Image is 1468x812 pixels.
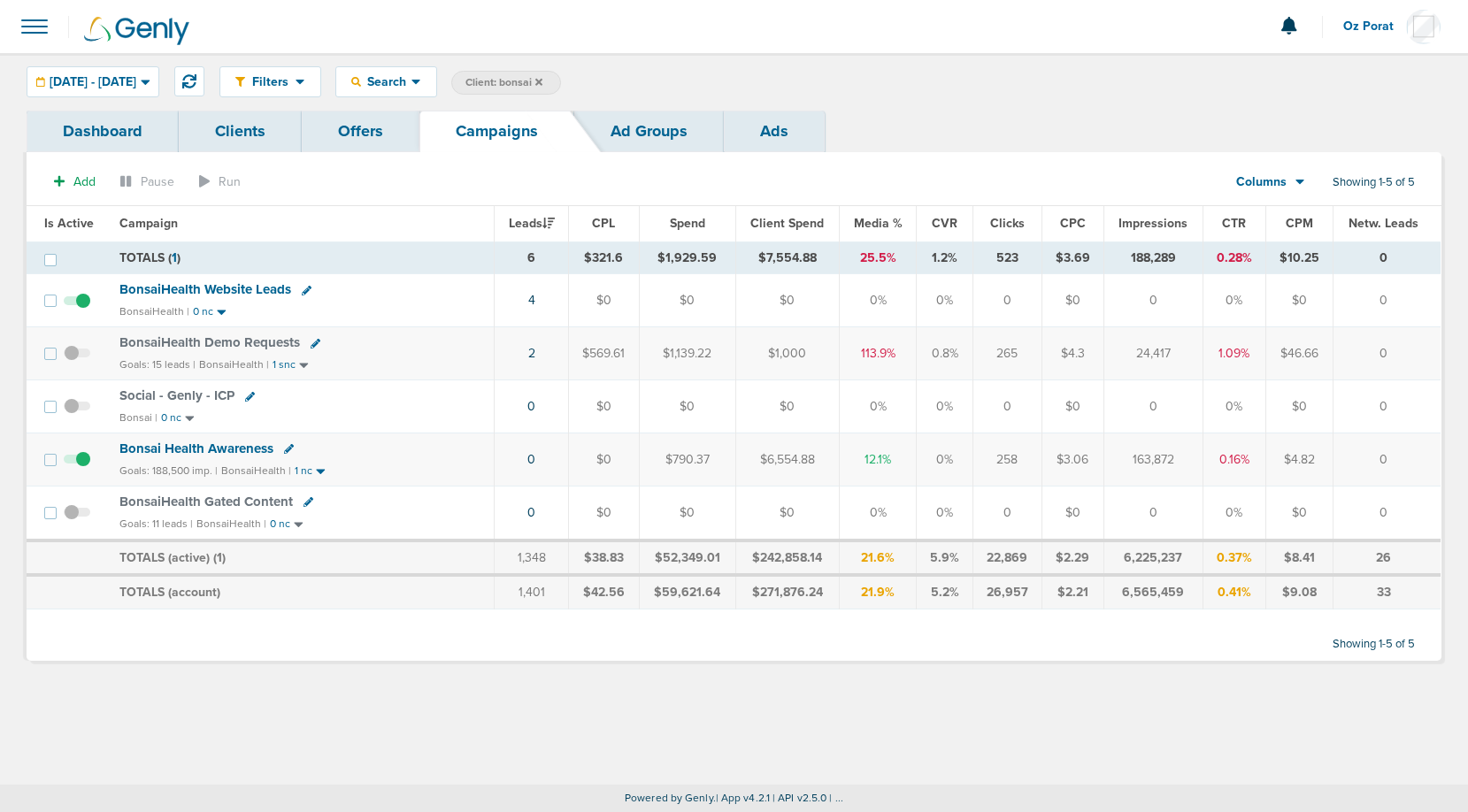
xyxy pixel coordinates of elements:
td: 0.37% [1203,540,1266,576]
span: 1 [217,550,222,565]
td: 0% [1203,380,1266,433]
td: $38.83 [569,540,640,576]
span: CPC [1060,216,1086,231]
span: | ... [829,792,843,804]
td: 188,289 [1103,241,1203,274]
td: 0 [1333,433,1441,486]
td: $9.08 [1265,575,1333,609]
td: 25.5% [840,241,917,274]
td: 0 [1103,486,1203,540]
span: Client: bonsai [465,75,542,90]
td: 0.28% [1203,241,1266,274]
td: 523 [972,241,1041,274]
td: 22,869 [972,540,1041,576]
span: Media % [854,216,903,231]
td: 5.9% [917,540,972,576]
td: 1.2% [917,241,972,274]
button: Add [44,169,105,195]
td: $0 [639,380,735,433]
span: Client Spend [750,216,824,231]
td: 0% [917,380,972,433]
span: 1 [172,250,177,265]
span: [DATE] - [DATE] [50,76,136,88]
span: Search [361,74,411,89]
td: $321.6 [569,241,640,274]
span: Social - Genly - ICP [119,387,234,403]
td: $42.56 [569,575,640,609]
td: 6,225,237 [1103,540,1203,576]
a: Offers [302,111,419,152]
span: | App v4.2.1 [716,792,770,804]
td: 0 [1333,380,1441,433]
td: 21.9% [840,575,917,609]
small: 0 nc [161,411,181,425]
td: 0% [840,486,917,540]
td: $271,876.24 [735,575,840,609]
span: CPL [592,216,615,231]
small: BonsaiHealth | [221,464,291,477]
td: 33 [1333,575,1441,609]
small: Goals: 15 leads | [119,358,196,372]
td: TOTALS (active) ( ) [109,540,495,576]
td: 1,401 [495,575,569,609]
small: Goals: 188,500 imp. | [119,464,218,478]
td: $10.25 [1265,241,1333,274]
a: 0 [527,399,535,414]
td: 258 [972,433,1041,486]
td: $8.41 [1265,540,1333,576]
span: Impressions [1118,216,1187,231]
span: Add [73,174,96,189]
td: $0 [735,380,840,433]
td: 0 [1333,327,1441,380]
a: 2 [528,346,535,361]
span: BonsaiHealth Demo Requests [119,334,300,350]
td: 0% [917,274,972,327]
td: $569.61 [569,327,640,380]
td: 113.9% [840,327,917,380]
td: $0 [1265,274,1333,327]
span: CPM [1286,216,1313,231]
td: $0 [1042,380,1104,433]
td: 1.09% [1203,327,1266,380]
td: $0 [1042,274,1104,327]
span: CVR [932,216,957,231]
td: $0 [639,274,735,327]
td: $0 [639,486,735,540]
td: 0% [1203,274,1266,327]
td: TOTALS ( ) [109,241,495,274]
small: BonsaiHealth | [119,305,189,318]
span: BonsaiHealth Gated Content [119,494,293,509]
small: 0 nc [270,517,290,531]
td: 26,957 [972,575,1041,609]
td: 1,348 [495,540,569,576]
span: Oz Porat [1343,20,1406,33]
td: $790.37 [639,433,735,486]
a: Ads [724,111,825,152]
span: BonsaiHealth Website Leads [119,281,291,297]
span: Columns [1236,173,1287,191]
td: $52,349.01 [639,540,735,576]
small: BonsaiHealth | [199,358,269,371]
a: 0 [527,505,535,520]
span: Is Active [44,216,94,231]
td: 0% [917,486,972,540]
td: 0% [840,380,917,433]
td: TOTALS (account) [109,575,495,609]
small: 0 nc [193,305,213,318]
td: $1,000 [735,327,840,380]
td: $7,554.88 [735,241,840,274]
a: Campaigns [419,111,574,152]
td: $6,554.88 [735,433,840,486]
td: 12.1% [840,433,917,486]
td: $3.69 [1042,241,1104,274]
td: $1,139.22 [639,327,735,380]
td: 0 [1333,274,1441,327]
a: Ad Groups [574,111,724,152]
td: 5.2% [917,575,972,609]
td: $0 [735,486,840,540]
td: $1,929.59 [639,241,735,274]
td: 26 [1333,540,1441,576]
td: $46.66 [1265,327,1333,380]
small: 1 snc [273,358,296,372]
td: 0 [1333,241,1441,274]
